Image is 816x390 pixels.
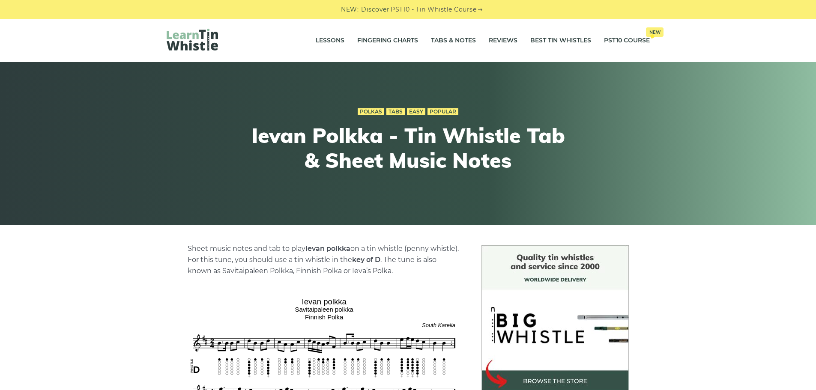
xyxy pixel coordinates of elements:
[386,108,405,115] a: Tabs
[357,30,418,51] a: Fingering Charts
[352,256,380,264] strong: key of D
[188,243,461,277] p: Sheet music notes and tab to play on a tin whistle (penny whistle). For this tune, you should use...
[316,30,344,51] a: Lessons
[646,27,664,37] span: New
[251,123,566,173] h1: Ievan Polkka - Tin Whistle Tab & Sheet Music Notes
[427,108,458,115] a: Popular
[407,108,425,115] a: Easy
[604,30,650,51] a: PST10 CourseNew
[530,30,591,51] a: Best Tin Whistles
[489,30,517,51] a: Reviews
[358,108,384,115] a: Polkas
[167,29,218,51] img: LearnTinWhistle.com
[431,30,476,51] a: Tabs & Notes
[305,244,350,253] strong: Ievan polkka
